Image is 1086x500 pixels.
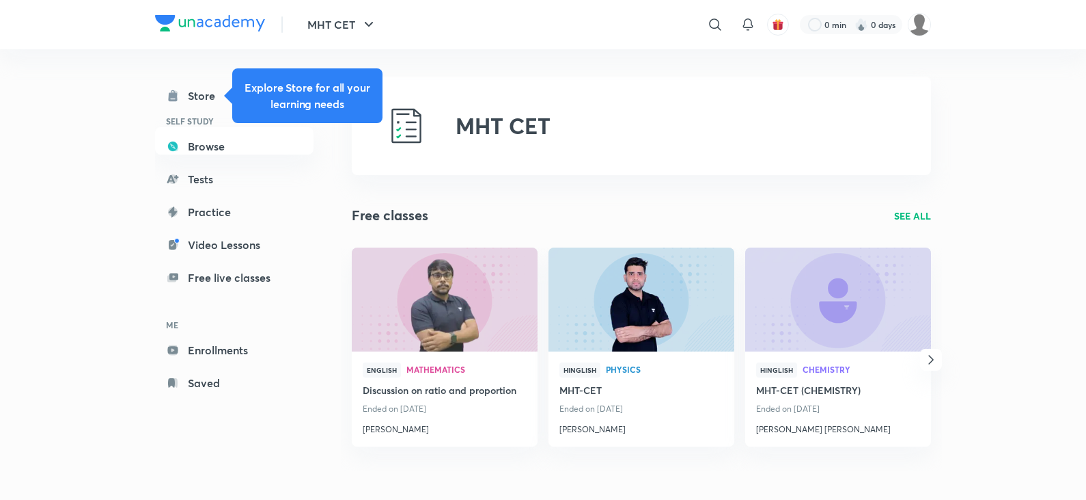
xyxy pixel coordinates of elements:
a: Tests [155,166,314,193]
a: [PERSON_NAME] [PERSON_NAME] [756,418,920,436]
a: Chemistry [803,365,920,375]
a: new-thumbnail [745,248,931,352]
h5: Explore Store for all your learning needs [243,79,372,112]
a: MHT-CET [559,383,723,400]
button: MHT CET [299,11,385,38]
a: Browse [155,133,314,160]
a: Discussion on ratio and proportion [363,383,527,400]
a: Physics [606,365,723,375]
a: Free live classes [155,264,314,291]
div: Store [188,88,223,104]
img: new-thumbnail [743,246,932,352]
a: MHT-CET (CHEMISTRY) [756,383,920,400]
a: [PERSON_NAME] [559,418,723,436]
img: Vivek Patil [908,13,931,36]
a: Company Logo [155,15,265,35]
a: new-thumbnail [352,248,538,352]
a: Mathematics [406,365,527,375]
img: Company Logo [155,15,265,31]
a: SEE ALL [894,209,931,223]
img: new-thumbnail [350,246,539,352]
img: new-thumbnail [546,246,736,352]
span: English [363,363,401,378]
a: Enrollments [155,337,314,364]
a: Saved [155,369,314,397]
a: new-thumbnail [548,248,734,352]
a: [PERSON_NAME] [363,418,527,436]
span: Physics [606,365,723,373]
a: Practice [155,198,314,226]
h6: ME [155,313,314,337]
p: Ended on [DATE] [559,400,723,418]
img: MHT CET [385,104,428,148]
p: Ended on [DATE] [363,400,527,418]
span: Hinglish [756,363,797,378]
a: Video Lessons [155,231,314,259]
h2: Free classes [352,205,428,226]
img: avatar [772,18,784,31]
img: streak [854,18,868,31]
span: Chemistry [803,365,920,373]
p: Ended on [DATE] [756,400,920,418]
span: Mathematics [406,365,527,373]
button: avatar [767,14,789,36]
a: Store [155,82,314,109]
span: Hinglish [559,363,600,378]
h2: MHT CET [456,113,551,139]
h6: SELF STUDY [155,109,314,133]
